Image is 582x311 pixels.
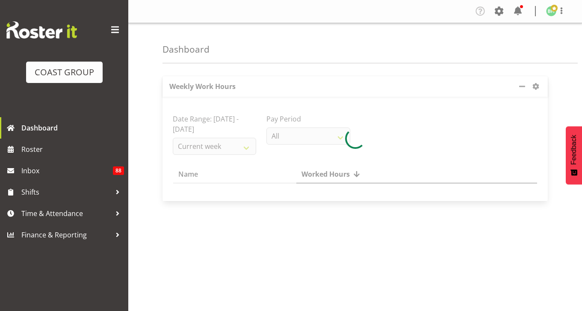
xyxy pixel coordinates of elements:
[546,6,556,16] img: bryan-humprhries1167.jpg
[570,135,578,165] span: Feedback
[21,186,111,198] span: Shifts
[162,44,210,54] h4: Dashboard
[21,143,124,156] span: Roster
[6,21,77,39] img: Rosterit website logo
[35,66,94,79] div: COAST GROUP
[566,126,582,184] button: Feedback - Show survey
[113,166,124,175] span: 88
[21,121,124,134] span: Dashboard
[21,207,111,220] span: Time & Attendance
[21,228,111,241] span: Finance & Reporting
[21,164,113,177] span: Inbox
